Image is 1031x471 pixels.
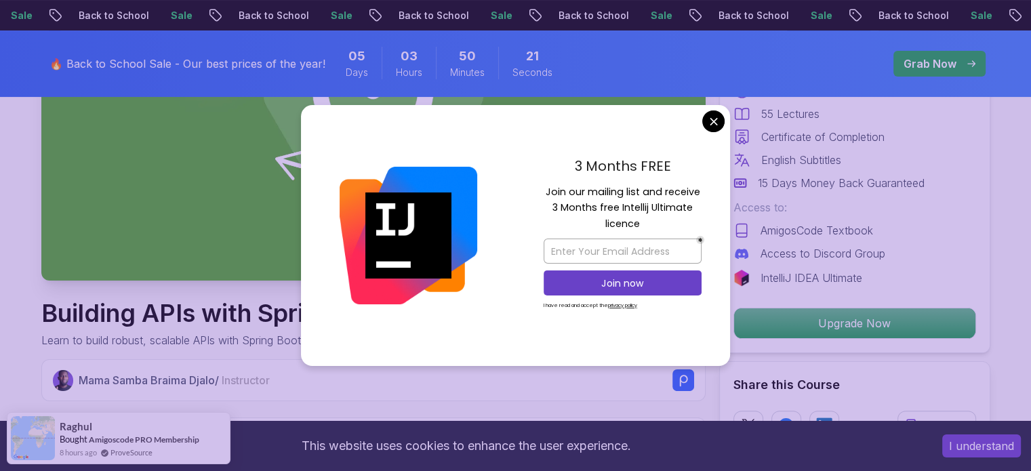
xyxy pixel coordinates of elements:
[925,419,967,432] p: Copy link
[761,245,885,262] p: Access to Discord Group
[733,270,750,286] img: jetbrains logo
[60,434,87,445] span: Bought
[49,56,325,72] p: 🔥 Back to School Sale - Our best prices of the year!
[60,421,92,432] span: Raghul
[544,9,636,22] p: Back to School
[864,9,956,22] p: Back to School
[758,175,925,191] p: 15 Days Money Back Guaranteed
[53,370,74,391] img: Nelson Djalo
[476,9,519,22] p: Sale
[734,308,975,338] p: Upgrade Now
[346,66,368,79] span: Days
[733,375,976,394] h2: Share this Course
[761,270,862,286] p: IntelliJ IDEA Ultimate
[450,66,485,79] span: Minutes
[526,47,539,66] span: 21 Seconds
[60,447,97,458] span: 8 hours ago
[41,332,701,348] p: Learn to build robust, scalable APIs with Spring Boot, mastering REST principles, JSON handling, ...
[942,434,1021,457] button: Accept cookies
[401,47,418,66] span: 3 Hours
[636,9,679,22] p: Sale
[733,308,976,339] button: Upgrade Now
[10,431,922,461] div: This website uses cookies to enhance the user experience.
[316,9,359,22] p: Sale
[11,416,55,460] img: provesource social proof notification image
[224,9,316,22] p: Back to School
[796,9,839,22] p: Sale
[459,47,476,66] span: 50 Minutes
[761,222,873,239] p: AmigosCode Textbook
[704,9,796,22] p: Back to School
[761,106,820,122] p: 55 Lectures
[110,447,153,458] a: ProveSource
[956,9,999,22] p: Sale
[761,129,885,145] p: Certificate of Completion
[862,417,874,434] p: or
[897,411,976,441] button: Copy link
[733,199,976,216] p: Access to:
[222,373,270,387] span: Instructor
[512,66,552,79] span: Seconds
[41,300,701,327] h1: Building APIs with Spring Boot
[79,372,270,388] p: Mama Samba Braima Djalo /
[89,434,199,445] a: Amigoscode PRO Membership
[396,66,422,79] span: Hours
[156,9,199,22] p: Sale
[384,9,476,22] p: Back to School
[64,9,156,22] p: Back to School
[761,152,841,168] p: English Subtitles
[348,47,365,66] span: 5 Days
[904,56,956,72] p: Grab Now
